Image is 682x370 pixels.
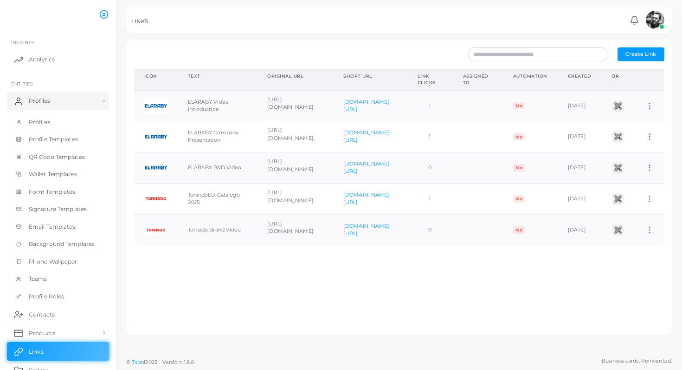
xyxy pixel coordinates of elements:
[558,184,602,215] td: [DATE]
[513,73,547,79] div: Automation
[144,94,167,118] img: wV0TaycXYYBdvBJMHQhmzPc5t-1755026174258.png
[343,223,389,237] a: [DOMAIN_NAME][URL]
[635,69,664,90] th: Action
[7,200,109,218] a: Signature Templates
[602,357,672,365] span: Business cards. Reinvented.
[29,311,55,319] span: Contacts
[7,131,109,148] a: Profile Templates
[463,73,493,86] div: Assigned To
[29,223,76,231] span: Email Templates
[7,165,109,183] a: Wallet Templates
[407,214,453,245] td: 0
[11,40,34,45] span: INSIGHTS
[618,47,664,61] button: Create Link
[343,73,397,79] div: Short URL
[513,226,525,234] span: No
[29,275,47,283] span: Teams
[343,160,389,174] a: [DOMAIN_NAME][URL]
[267,96,323,111] p: [URL][DOMAIN_NAME]
[407,184,453,215] td: 1
[7,324,109,342] a: Products
[188,73,247,79] div: Text
[144,218,167,242] img: uRcnqu9Xs2wqnOMcLwujY6lYM-1755026047209.png
[29,170,77,178] span: Wallet Templates
[29,258,77,266] span: Phone Wallpaper
[162,359,194,365] span: Version: 1.8.0
[7,183,109,201] a: Form Templates
[611,161,625,175] img: qr2.png
[29,135,78,144] span: Profile Templates
[29,118,50,126] span: Profiles
[178,184,257,215] td: TorandoEU Catalogo 2025
[611,73,625,79] div: QR
[643,11,667,29] a: avatar
[29,348,44,356] span: Links
[29,153,85,161] span: QR Code Templates
[267,220,323,235] p: [URL][DOMAIN_NAME]
[29,205,87,213] span: Signature Templates
[29,55,55,64] span: Analytics
[178,121,257,152] td: ELARABY Company Presentation
[513,195,525,203] span: No
[343,192,389,205] a: [DOMAIN_NAME][URL]
[558,152,602,184] td: [DATE]
[145,358,157,366] span: 2025
[407,121,453,152] td: 1
[267,126,323,142] p: [URL][DOMAIN_NAME]..
[178,214,257,245] td: Tornado Brand Video
[178,152,257,184] td: ELARABY R&D Video
[29,292,64,301] span: Profile Roles
[126,358,194,366] span: ©
[7,113,109,131] a: Profiles
[611,223,625,237] img: qr2.png
[513,102,525,109] span: No
[558,90,602,121] td: [DATE]
[611,192,625,206] img: qr2.png
[132,359,146,365] a: Tapni
[611,99,625,113] img: qr2.png
[29,97,50,105] span: Profiles
[131,18,148,25] h5: LINKS
[7,253,109,271] a: Phone Wallpaper
[568,73,592,79] div: Created
[144,73,167,79] div: Icon
[7,50,109,69] a: Analytics
[144,156,167,179] img: KM6hMOqfY67Zty2KT3aqdutmd-1755026496350.png
[7,305,109,324] a: Contacts
[267,73,323,79] div: Original URL
[558,121,602,152] td: [DATE]
[7,342,109,361] a: Links
[11,81,33,86] span: ENTITIES
[343,129,389,143] a: [DOMAIN_NAME][URL]
[178,90,257,121] td: ELARABY Video Introduction
[267,158,323,173] p: [URL][DOMAIN_NAME]
[646,11,664,29] img: avatar
[611,130,625,144] img: qr2.png
[29,188,76,196] span: Form Templates
[7,235,109,253] a: Background Templates
[7,270,109,288] a: Teams
[7,148,109,166] a: QR Code Templates
[625,51,656,57] span: Create Link
[29,329,55,337] span: Products
[7,92,109,110] a: Profiles
[513,133,525,140] span: No
[407,90,453,121] td: 1
[407,152,453,184] td: 0
[267,189,323,204] p: [URL][DOMAIN_NAME]..
[513,164,525,172] span: No
[418,73,443,86] div: Link Clicks
[144,187,167,211] img: wPQPciSuCZzn36cLCUlPrpV8Z-1755026831284.png
[29,240,95,248] span: Background Templates
[7,288,109,305] a: Profile Roles
[558,214,602,245] td: [DATE]
[7,218,109,236] a: Email Templates
[144,125,167,148] img: CUv1N5iDpmqzfskKxF68zBZta-1755026914395.png
[343,99,389,112] a: [DOMAIN_NAME][URL]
